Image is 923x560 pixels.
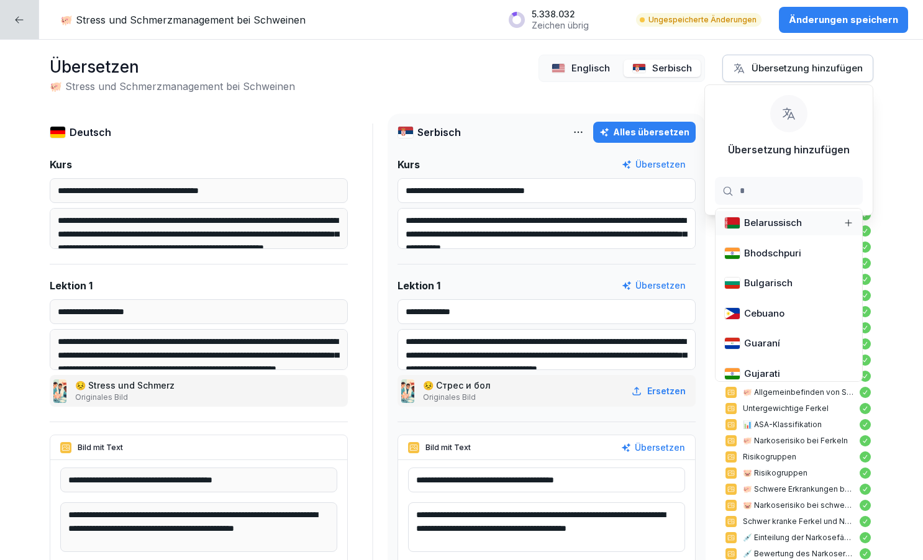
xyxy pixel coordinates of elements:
[53,379,66,403] img: zo2uclls89jngyj8wqaqx6ub.png
[50,126,66,138] img: de.svg
[417,125,461,140] p: Serbisch
[425,442,471,453] p: Bild mit Text
[50,79,295,94] h2: 🐖 Stress und Schmerzmanagement bei Schweinen
[50,157,72,172] p: Kurs
[621,441,685,454] button: Übersetzen
[744,336,780,351] p: Guaraní
[401,379,414,403] img: zo2uclls89jngyj8wqaqx6ub.png
[60,12,306,27] p: 🐖 Stress und Schmerzmanagement bei Schweinen
[744,367,780,381] p: Gujarati
[622,279,686,292] button: Übersetzen
[78,442,123,453] p: Bild mit Text
[744,246,801,261] p: Bhodschpuri
[789,13,898,27] p: Änderungen speichern
[724,368,740,380] img: in.svg
[552,63,565,73] img: us.svg
[724,307,740,320] img: ph.svg
[532,20,589,31] p: Zeichen übrig
[733,61,863,75] div: Übersetzung hinzufügen
[75,392,177,403] p: Originales Bild
[743,516,853,527] p: Schwer kranke Ferkel und Narkose
[398,278,440,293] p: Lektion 1
[398,157,420,172] p: Kurs
[648,14,757,25] p: Ungespeicherte Änderungen
[50,278,93,293] p: Lektion 1
[728,142,850,157] p: Übersetzung hinzufügen
[398,126,414,138] img: rs.svg
[722,55,873,82] button: Übersetzung hinzufügen
[743,435,853,446] p: 🐖 Narkoserisiko bei Ferkeln
[652,61,692,76] p: Serbisch
[743,403,853,414] p: Untergewichtige Ferkel
[724,277,740,289] img: bg.svg
[743,387,853,398] p: 🐖 Allgemeinbefinden von Schweinen
[70,125,111,140] p: Deutsch
[599,125,689,139] div: Alles übersetzen
[744,216,802,230] p: Belarussisch
[622,158,686,171] button: Übersetzen
[571,61,610,76] p: Englisch
[724,337,740,350] img: py.svg
[647,384,686,397] p: Ersetzen
[75,379,177,392] p: 😣 Stress und Schmerz
[724,247,740,260] img: in.svg
[593,122,696,143] button: Alles übersetzen
[502,4,625,35] button: 5.338.032Zeichen übrig
[532,9,589,20] p: 5.338.032
[743,419,853,430] p: 📊 ASA-Klassifikation
[779,7,908,33] button: Änderungen speichern
[743,484,853,495] p: 🐖 Schwere Erkrankungen bei Ferkeln
[423,392,493,403] p: Originales Bild
[50,55,295,79] h1: Übersetzen
[632,63,646,73] img: rs.svg
[743,548,853,559] p: 💉 Bewertung des Narkoserisikos
[743,500,853,511] p: 🐷 Narkoserisiko bei schwer kranken Ferkeln
[743,532,853,543] p: 💉 Einteilung der Narkosefähigkeit
[743,451,853,463] p: Risikogruppen
[743,467,853,479] p: 🐷 Risikogruppen
[724,217,740,229] img: by.svg
[744,307,784,321] p: Cebuano
[744,276,793,291] p: Bulgarisch
[423,379,493,392] p: 😣 Стрес и бол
